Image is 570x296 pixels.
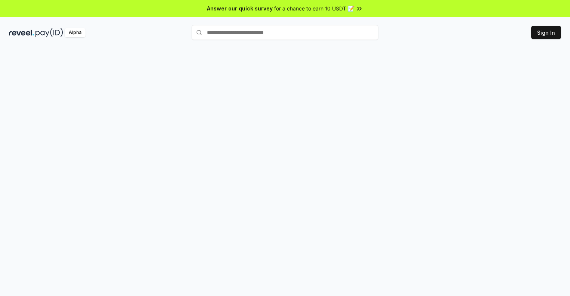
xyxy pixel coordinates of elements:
[531,26,561,39] button: Sign In
[207,4,273,12] span: Answer our quick survey
[274,4,354,12] span: for a chance to earn 10 USDT 📝
[65,28,86,37] div: Alpha
[35,28,63,37] img: pay_id
[9,28,34,37] img: reveel_dark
